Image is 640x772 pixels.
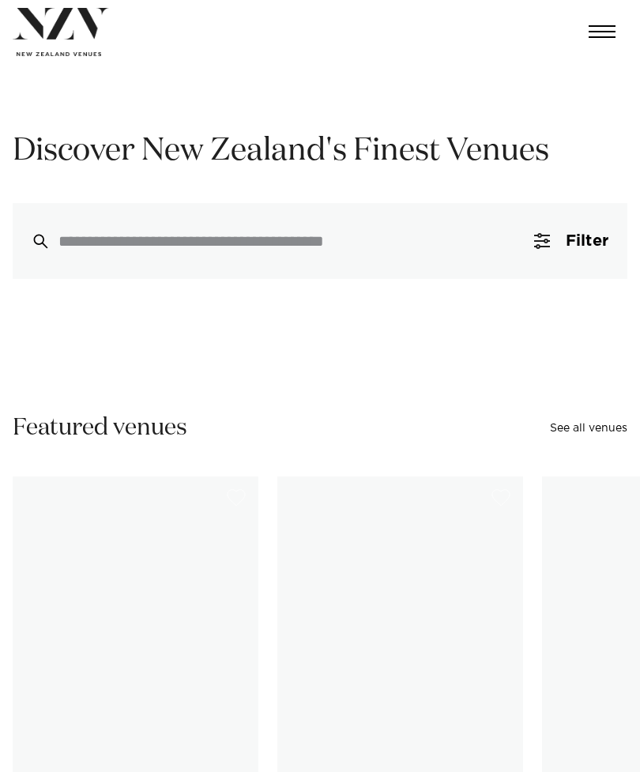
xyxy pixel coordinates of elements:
img: nzv-logo.png [13,8,109,40]
h1: Discover New Zealand's Finest Venues [13,130,627,171]
h2: Featured venues [13,413,187,444]
span: Filter [566,233,608,249]
button: Filter [515,203,627,279]
img: new-zealand-venues-text.png [17,52,101,56]
a: See all venues [550,423,627,434]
